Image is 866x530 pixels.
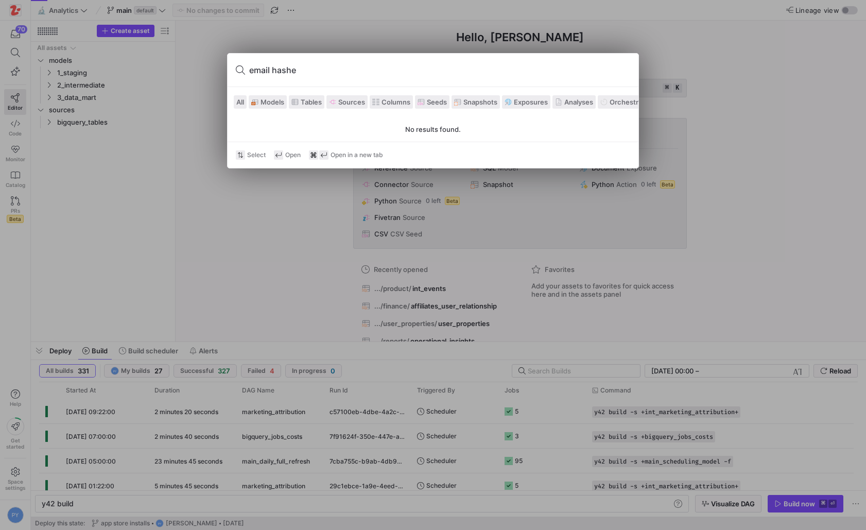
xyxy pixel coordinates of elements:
span: Snapshots [463,98,497,106]
span: Seeds [427,98,447,106]
button: Exposures [502,95,550,109]
div: Open in a new tab [309,150,383,160]
span: Tables [301,98,322,106]
span: Orchestrations [610,98,658,106]
button: Tables [289,95,324,109]
button: All [234,95,247,109]
button: Columns [370,95,413,109]
div: No results found. [228,125,638,133]
button: Models [249,95,287,109]
button: Snapshots [452,95,500,109]
button: Sources [326,95,368,109]
span: All [236,98,244,106]
span: Sources [338,98,365,106]
span: Exposures [514,98,548,106]
div: Open [274,150,301,160]
button: Analyses [552,95,596,109]
span: Columns [382,98,410,106]
input: Search or run a command [249,62,630,78]
button: Seeds [415,95,449,109]
span: ⌘ [309,150,318,160]
div: Select [236,150,266,160]
span: Analyses [564,98,593,106]
span: Models [261,98,284,106]
button: Orchestrations [598,95,661,109]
